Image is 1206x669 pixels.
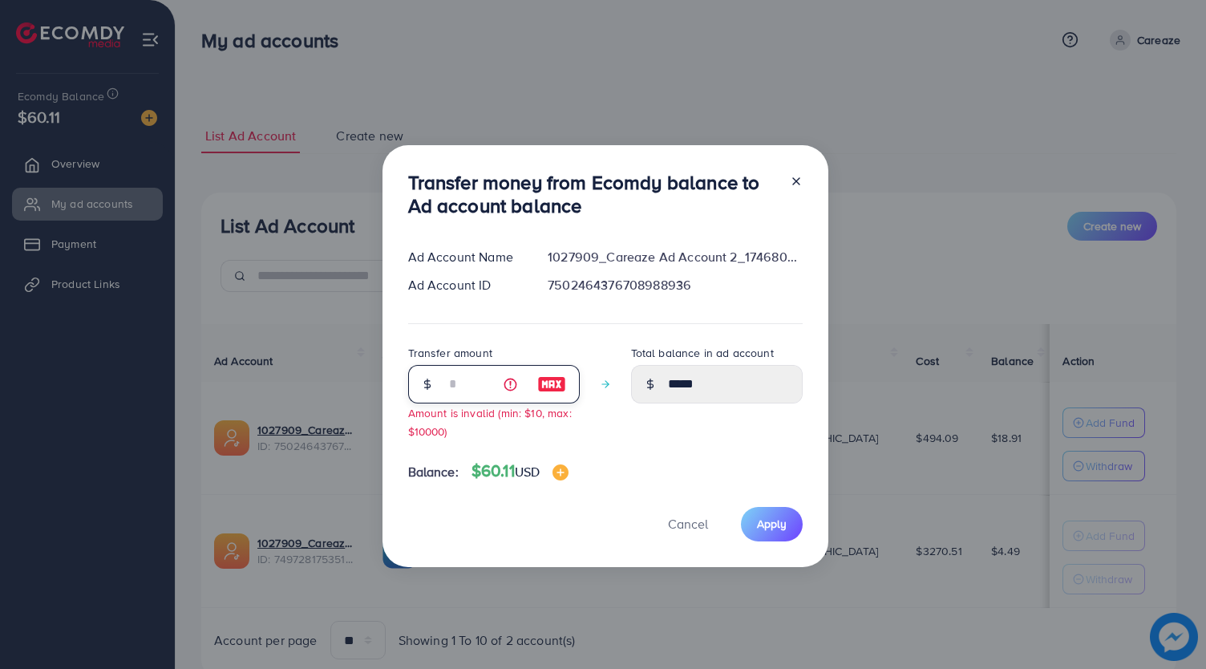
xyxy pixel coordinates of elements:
[395,276,536,294] div: Ad Account ID
[471,461,569,481] h4: $60.11
[395,248,536,266] div: Ad Account Name
[537,375,566,394] img: image
[408,171,777,217] h3: Transfer money from Ecomdy balance to Ad account balance
[648,507,728,541] button: Cancel
[552,464,569,480] img: image
[757,516,787,532] span: Apply
[668,515,708,533] span: Cancel
[408,405,572,439] small: Amount is invalid (min: $10, max: $10000)
[515,463,540,480] span: USD
[741,507,803,541] button: Apply
[535,276,815,294] div: 7502464376708988936
[631,345,774,361] label: Total balance in ad account
[408,345,492,361] label: Transfer amount
[408,463,459,481] span: Balance:
[535,248,815,266] div: 1027909_Careaze Ad Account 2_1746803855755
